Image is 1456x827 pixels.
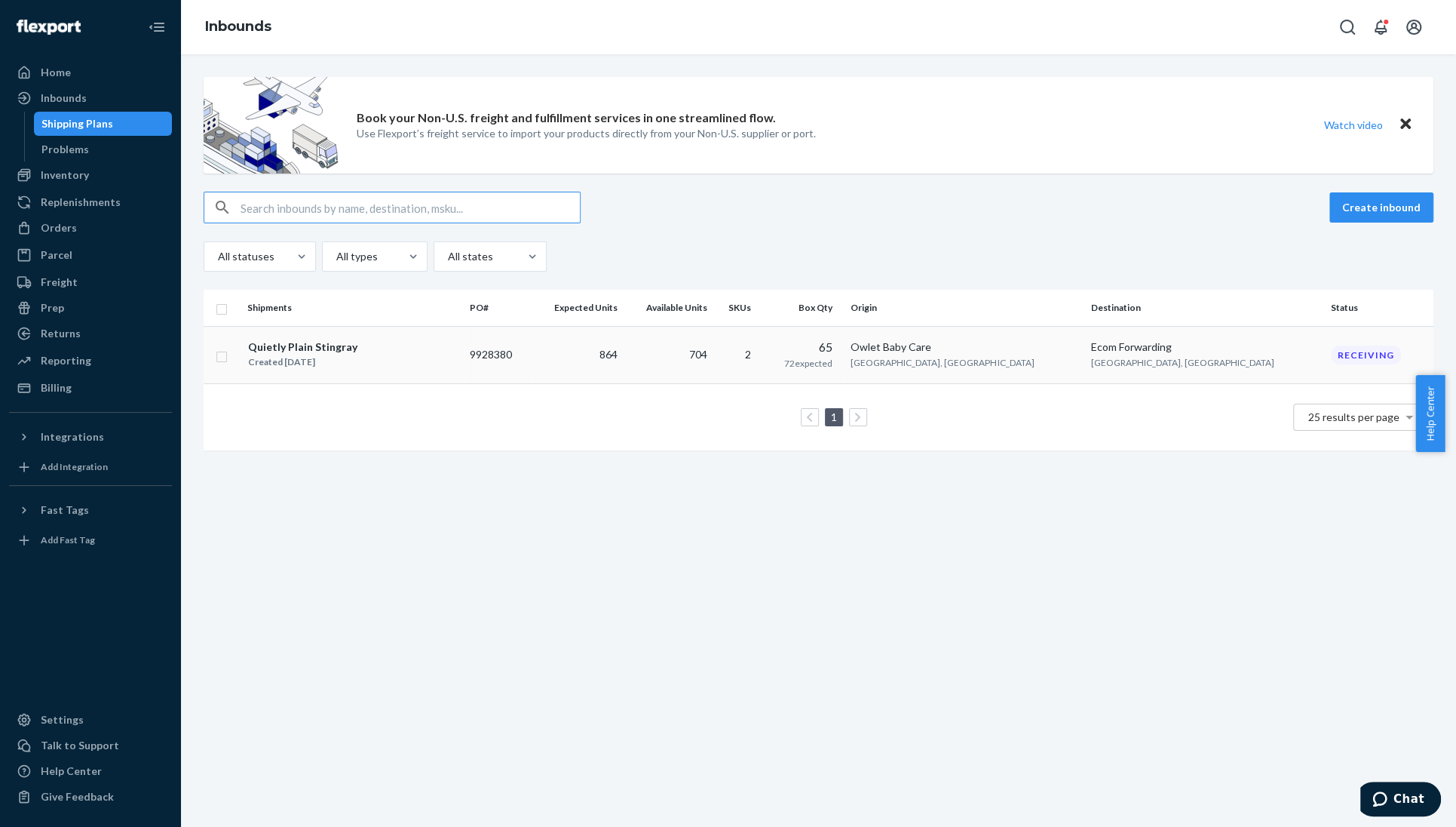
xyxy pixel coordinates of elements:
a: Billing [9,376,172,400]
a: Replenishments [9,190,172,214]
iframe: Opens a widget where you can chat to one of our agents [1360,782,1441,819]
div: Home [41,65,71,80]
button: Give Feedback [9,785,172,809]
a: Prep [9,296,172,320]
div: Reporting [41,353,91,368]
div: Freight [41,275,78,290]
span: 72 expected [784,358,832,369]
div: Inventory [41,168,89,183]
button: Help Center [1415,375,1445,452]
button: Create inbound [1329,192,1433,223]
div: Problems [41,142,89,157]
button: Close Navigation [142,12,172,42]
div: Settings [41,712,84,727]
a: Parcel [9,243,172,267]
p: Use Flexport’s freight service to import your products directly from your Non-U.S. supplier or port. [357,126,816,141]
a: Reporting [9,349,172,373]
input: All types [335,249,336,264]
button: Watch video [1314,114,1393,136]
button: Close [1396,114,1415,136]
input: Search inbounds by name, destination, msku... [241,192,580,223]
span: 2 [745,348,751,361]
div: Integrations [41,429,104,444]
div: Help Center [41,764,102,779]
div: Talk to Support [41,738,119,753]
div: Billing [41,380,72,395]
a: Problems [34,137,173,161]
a: Inbounds [9,86,172,110]
a: Home [9,60,172,85]
span: 704 [689,348,707,361]
div: Orders [41,220,77,235]
div: Prep [41,300,64,315]
button: Open account menu [1399,12,1429,42]
button: Open Search Box [1332,12,1363,42]
div: Receiving [1331,346,1401,364]
th: Available Units [624,290,713,326]
span: 25 results per page [1308,410,1399,423]
div: Ecom Forwarding [1091,340,1319,355]
div: Fast Tags [41,503,89,518]
th: SKUs [713,290,763,326]
div: Replenishments [41,195,121,210]
div: Owlet Baby Care [851,340,1078,355]
th: Box Qty [763,290,844,326]
a: Inbounds [205,18,271,35]
td: 9928380 [464,326,531,384]
div: Inbounds [41,91,87,106]
th: Shipments [241,290,464,326]
button: Open notifications [1366,12,1396,42]
a: Shipping Plans [34,112,173,136]
button: Talk to Support [9,733,172,758]
div: Add Integration [41,460,108,473]
a: Page 1 is your current page [828,410,840,423]
th: Expected Units [531,290,624,326]
div: Parcel [41,247,72,263]
th: Origin [844,290,1084,326]
input: All statuses [216,249,218,264]
div: Shipping Plans [41,116,113,131]
span: [GEOGRAPHIC_DATA], [GEOGRAPHIC_DATA] [851,357,1034,368]
ol: breadcrumbs [193,5,284,49]
a: Orders [9,216,172,240]
span: [GEOGRAPHIC_DATA], [GEOGRAPHIC_DATA] [1091,357,1274,368]
div: Created [DATE] [248,355,357,370]
div: 65 [769,339,832,356]
div: Give Feedback [41,789,114,804]
a: Add Integration [9,455,172,479]
th: Destination [1085,290,1325,326]
a: Add Fast Tag [9,528,172,552]
th: PO# [464,290,531,326]
img: Flexport logo [17,20,81,35]
a: Help Center [9,759,172,783]
th: Status [1325,290,1433,326]
input: All states [446,249,448,264]
div: Add Fast Tag [41,533,95,546]
p: Book your Non-U.S. freight and fulfillment services in one streamlined flow. [357,109,776,127]
a: Settings [9,708,172,732]
a: Inventory [9,163,172,187]
div: Quietly Plain Stingray [248,340,357,355]
button: Fast Tags [9,498,172,522]
a: Freight [9,270,172,294]
span: 864 [599,348,618,361]
a: Returns [9,321,172,346]
div: Returns [41,326,81,341]
button: Integrations [9,425,172,449]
